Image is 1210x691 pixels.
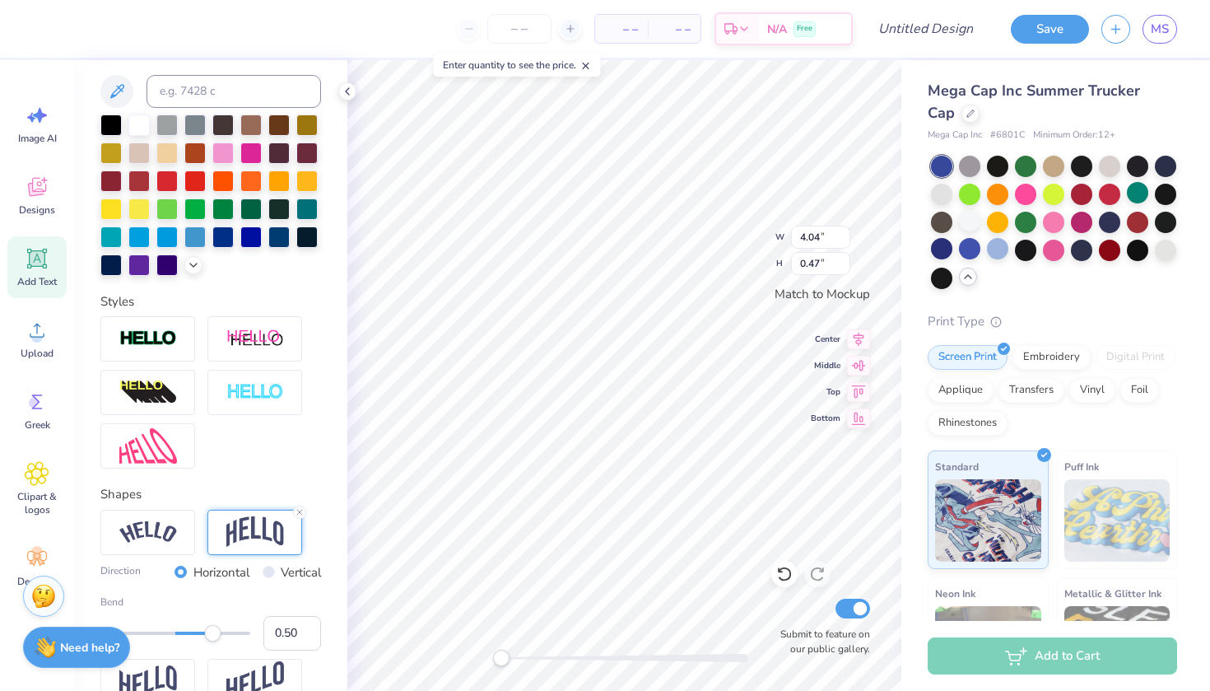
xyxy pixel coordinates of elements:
img: Arch [226,516,284,548]
div: Foil [1120,378,1159,403]
div: Accessibility label [205,625,221,642]
img: Negative Space [226,383,284,402]
label: Bend [100,595,321,609]
div: Enter quantity to see the price. [434,54,601,77]
label: Submit to feature on our public gallery. [771,627,870,656]
span: Mega Cap Inc Summer Trucker Cap [928,81,1140,123]
span: Bottom [811,412,840,425]
img: Shadow [226,329,284,349]
img: 3D Illusion [119,380,177,406]
span: Mega Cap Inc [928,128,982,142]
strong: Need help? [60,640,119,656]
span: N/A [767,21,787,38]
button: Save [1011,15,1089,44]
label: Vertical [281,563,321,582]
span: Top [811,385,840,399]
img: Arc [119,521,177,544]
span: Free [797,23,812,35]
span: Designs [19,203,55,217]
span: – – [605,21,638,38]
div: Transfers [998,378,1064,403]
div: Accessibility label [493,650,510,666]
span: Clipart & logos [10,490,64,516]
div: Vinyl [1069,378,1115,403]
span: Add Text [17,275,57,288]
img: Neon Ink [935,606,1041,689]
img: Puff Ink [1064,479,1170,562]
span: Middle [811,359,840,372]
span: Greek [25,418,50,432]
span: Minimum Order: 12 + [1033,128,1115,142]
a: MS [1143,15,1177,44]
div: Applique [928,378,994,403]
div: Print Type [928,312,1177,331]
img: Free Distort [119,428,177,464]
label: Styles [100,292,134,311]
input: – – [487,14,551,44]
img: Metallic & Glitter Ink [1064,606,1170,689]
div: Embroidery [1012,345,1091,370]
div: Screen Print [928,345,1008,370]
span: Decorate [17,575,57,588]
label: Direction [100,563,141,582]
span: Metallic & Glitter Ink [1064,585,1161,602]
label: Horizontal [193,563,249,582]
input: Untitled Design [865,12,986,45]
span: Puff Ink [1064,458,1099,475]
span: Image AI [18,132,57,145]
img: Standard [935,479,1041,562]
div: Digital Print [1096,345,1175,370]
input: e.g. 7428 c [147,75,321,108]
span: Neon Ink [935,585,975,602]
span: Upload [21,347,54,360]
span: MS [1151,20,1169,39]
div: Rhinestones [928,411,1008,436]
span: Center [811,333,840,346]
span: Standard [935,458,979,475]
label: Shapes [100,485,142,504]
span: – – [658,21,691,38]
span: # 6801C [990,128,1025,142]
img: Stroke [119,329,177,348]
